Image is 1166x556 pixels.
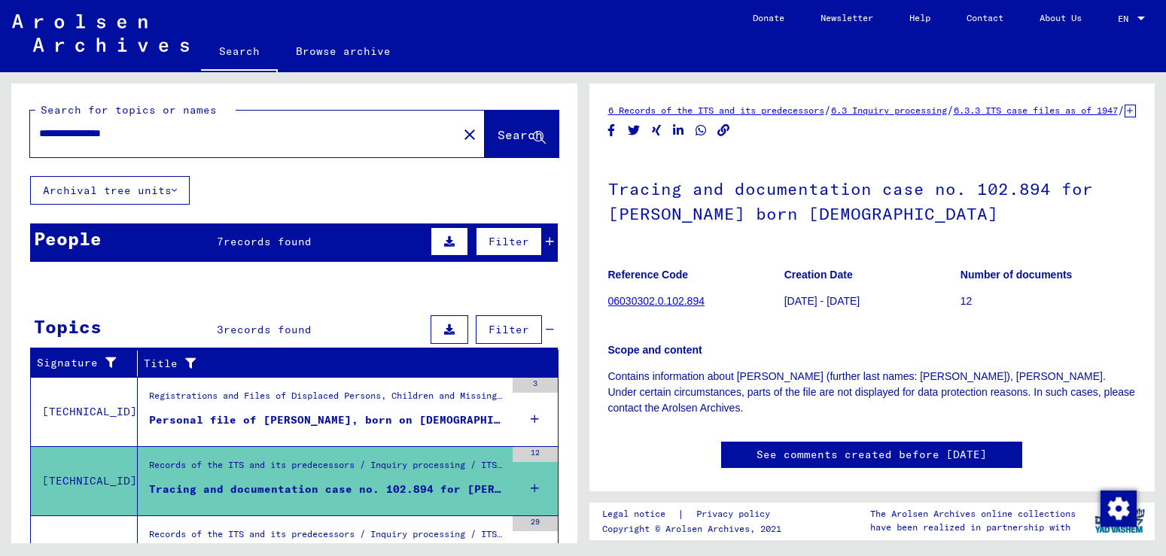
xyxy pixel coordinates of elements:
button: Filter [476,227,542,256]
div: | [602,506,788,522]
span: Filter [489,323,529,336]
a: See comments created before [DATE] [757,447,987,463]
mat-label: Search for topics or names [41,103,217,117]
div: Records of the ITS and its predecessors / Inquiry processing / ITS case files as of 1947 / Reposi... [149,458,505,479]
mat-select-trigger: EN [1118,13,1128,24]
a: Search [201,33,278,72]
span: / [1118,103,1125,117]
button: Filter [476,315,542,344]
span: records found [224,235,312,248]
div: Signature [37,351,141,375]
img: Change consent [1101,491,1137,527]
p: Copyright © Arolsen Archives, 2021 [602,522,788,536]
button: Share on Twitter [626,121,642,140]
a: 6.3 Inquiry processing [831,105,947,116]
a: Browse archive [278,33,409,69]
button: Search [485,111,559,157]
button: Share on Facebook [604,121,620,140]
button: Clear [455,119,485,149]
div: Tracing and documentation case no. 102.894 for [PERSON_NAME] born [DEMOGRAPHIC_DATA] [149,482,505,497]
a: Legal notice [602,506,677,522]
button: Share on Xing [649,121,665,140]
a: Privacy policy [684,506,788,522]
p: The Arolsen Archives online collections [870,507,1076,521]
a: 6 Records of the ITS and its predecessors [608,105,824,116]
button: Archival tree units [30,176,190,205]
button: Share on WhatsApp [693,121,709,140]
h1: Tracing and documentation case no. 102.894 for [PERSON_NAME] born [DEMOGRAPHIC_DATA] [608,154,1137,245]
p: Contains information about [PERSON_NAME] (further last names: [PERSON_NAME]), [PERSON_NAME]. Unde... [608,369,1137,416]
a: 06030302.0.102.894 [608,295,705,307]
b: Creation Date [784,269,853,281]
b: Reference Code [608,269,689,281]
div: Personal file of [PERSON_NAME], born on [DEMOGRAPHIC_DATA] [149,412,505,428]
span: Search [498,127,543,142]
p: 12 [961,293,1136,309]
b: Number of documents [961,269,1073,281]
span: 7 [217,235,224,248]
a: 6.3.3 ITS case files as of 1947 [954,105,1118,116]
div: Records of the ITS and its predecessors / Inquiry processing / ITS case files as of 1947 / Reposi... [149,527,505,548]
div: Title [144,351,543,375]
mat-icon: close [461,126,479,144]
div: Signature [37,355,126,371]
span: Filter [489,235,529,248]
b: Scope and content [608,344,702,356]
div: Title [144,356,528,372]
img: yv_logo.png [1091,502,1148,539]
img: Arolsen_neg.svg [12,14,189,52]
span: / [947,103,954,117]
div: Registrations and Files of Displaced Persons, Children and Missing Persons / Evidence of Abode an... [149,389,505,410]
span: / [824,103,831,117]
button: Copy link [716,121,732,140]
p: [DATE] - [DATE] [784,293,960,309]
p: have been realized in partnership with [870,521,1076,534]
button: Share on LinkedIn [671,121,687,140]
div: People [34,225,102,252]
